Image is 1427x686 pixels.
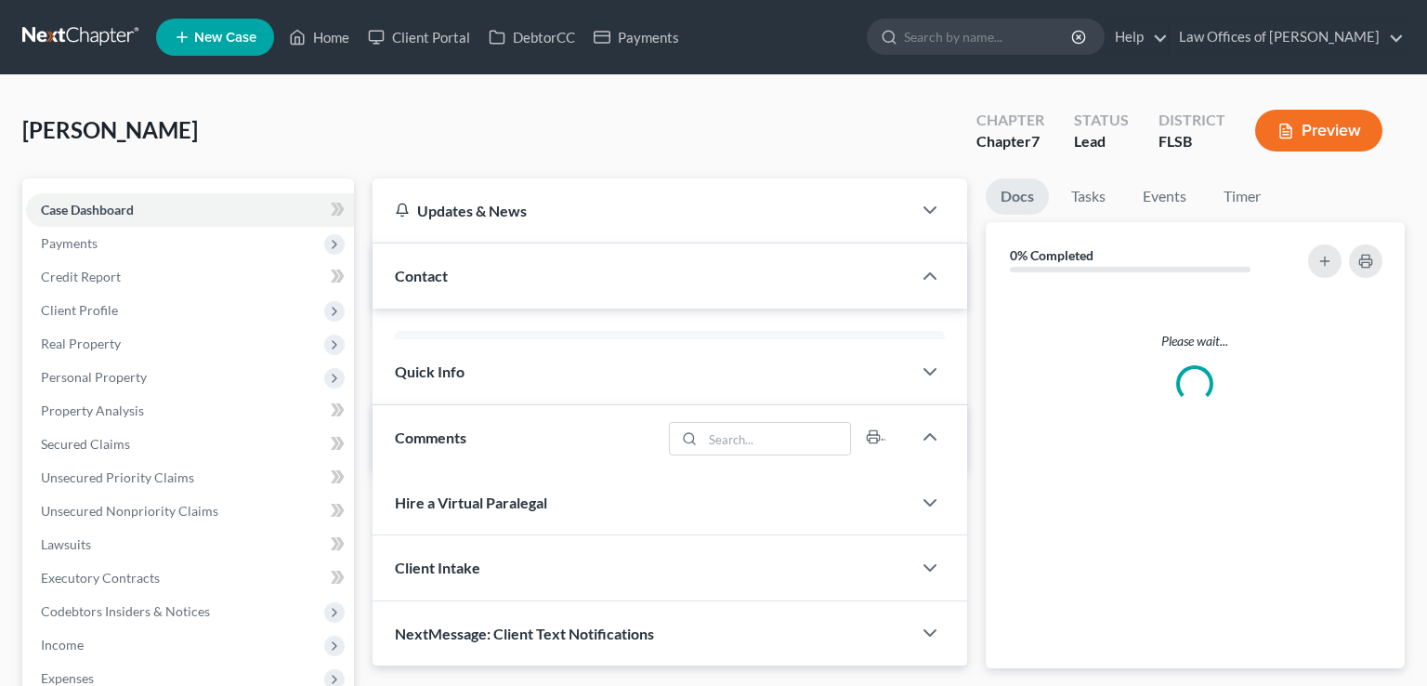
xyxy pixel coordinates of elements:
span: Secured Claims [41,436,130,452]
span: Hire a Virtual Paralegal [395,494,547,511]
a: Payments [584,20,688,54]
span: New Case [194,31,256,45]
a: Case Dashboard [26,193,354,227]
a: Home [280,20,359,54]
a: Lawsuits [26,528,354,561]
span: Unsecured Priority Claims [41,469,194,485]
span: Client Intake [395,559,480,576]
a: DebtorCC [479,20,584,54]
a: Events [1128,178,1201,215]
span: Comments [395,429,466,446]
div: Chapter [976,131,1044,152]
span: Income [41,637,84,653]
span: Real Property [41,336,121,351]
div: District [1159,110,1225,131]
span: NextMessage: Client Text Notifications [395,625,654,642]
a: Tasks [1056,178,1120,215]
div: Chapter [976,110,1044,131]
strong: 0% Completed [1010,247,1093,263]
span: Property Analysis [41,402,144,418]
input: Search by name... [904,20,1074,54]
span: 7 [1031,132,1040,150]
a: Property Analysis [26,394,354,428]
span: Lawsuits [41,536,91,552]
div: Status [1074,110,1129,131]
span: Codebtors Insiders & Notices [41,603,210,619]
span: Contact [395,267,448,284]
span: Unsecured Nonpriority Claims [41,503,218,519]
span: Personal Property [41,369,147,385]
button: Preview [1255,110,1382,152]
a: Secured Claims [26,428,354,461]
a: Timer [1209,178,1276,215]
a: Unsecured Priority Claims [26,461,354,495]
a: Law Offices of [PERSON_NAME] [1170,20,1404,54]
a: Client Portal [359,20,479,54]
div: FLSB [1159,131,1225,152]
p: Please wait... [1001,332,1390,350]
div: Lead [1074,131,1129,152]
span: Case Dashboard [41,202,134,218]
a: Help [1106,20,1168,54]
span: Quick Info [395,363,465,380]
a: Executory Contracts [26,561,354,595]
input: Search... [702,423,850,455]
span: [PERSON_NAME] [22,116,198,143]
span: Credit Report [41,269,121,284]
a: Docs [986,178,1049,215]
a: Unsecured Nonpriority Claims [26,495,354,528]
div: Updates & News [395,201,889,220]
a: Credit Report [26,260,354,294]
span: Payments [41,235,98,251]
span: Executory Contracts [41,570,160,586]
span: Expenses [41,670,94,686]
span: Client Profile [41,302,118,318]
